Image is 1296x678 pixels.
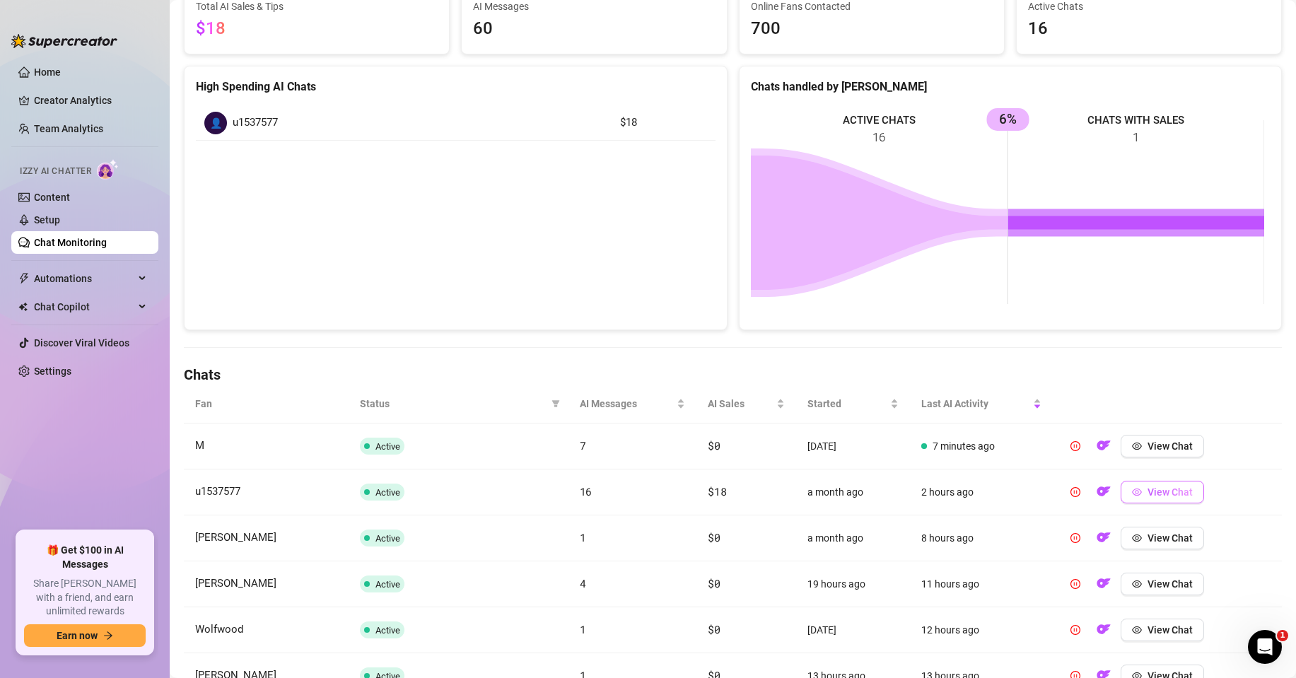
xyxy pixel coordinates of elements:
span: eye [1132,579,1142,589]
span: Active [375,579,400,590]
div: Chats handled by [PERSON_NAME] [751,78,1271,95]
span: pause-circle [1070,533,1080,543]
img: OF [1097,484,1111,498]
span: eye [1132,533,1142,543]
div: High Spending AI Chats [196,78,716,95]
span: $18 [196,18,226,38]
button: View Chat [1121,435,1204,457]
span: [PERSON_NAME] [195,577,276,590]
img: OF [1097,530,1111,544]
td: 8 hours ago [910,515,1053,561]
th: AI Messages [568,385,697,423]
span: 7 [580,438,586,452]
td: 11 hours ago [910,561,1053,607]
span: $0 [708,530,720,544]
td: 12 hours ago [910,607,1053,653]
span: 1 [580,530,586,544]
img: OF [1097,622,1111,636]
span: View Chat [1148,532,1193,544]
a: OF [1092,627,1115,638]
iframe: Intercom live chat [1248,630,1282,664]
td: a month ago [796,469,910,515]
td: [DATE] [796,607,910,653]
th: AI Sales [696,385,796,423]
span: AI Messages [580,396,675,411]
span: Started [807,396,887,411]
span: filter [549,393,563,414]
img: AI Chatter [97,159,119,180]
td: [DATE] [796,423,910,469]
article: $18 [620,115,707,131]
span: filter [551,399,560,408]
span: Status [360,396,546,411]
button: OF [1092,481,1115,503]
span: eye [1132,625,1142,635]
a: Chat Monitoring [34,237,107,248]
a: Creator Analytics [34,89,147,112]
span: thunderbolt [18,273,30,284]
span: Active [375,441,400,452]
a: Home [34,66,61,78]
span: $0 [708,576,720,590]
button: OF [1092,573,1115,595]
span: Active [375,533,400,544]
span: $18 [708,484,726,498]
th: Fan [184,385,349,423]
span: Izzy AI Chatter [20,165,91,178]
span: Wolfwood [195,623,243,636]
span: u1537577 [233,115,278,131]
span: 16 [580,484,592,498]
a: OF [1092,535,1115,547]
span: View Chat [1148,440,1193,452]
span: pause-circle [1070,625,1080,635]
a: Settings [34,366,71,377]
span: View Chat [1148,578,1193,590]
span: eye [1132,441,1142,451]
span: 60 [473,16,715,42]
span: arrow-right [103,631,113,641]
span: eye [1132,487,1142,497]
button: OF [1092,619,1115,641]
span: Share [PERSON_NAME] with a friend, and earn unlimited rewards [24,577,146,619]
button: Earn nowarrow-right [24,624,146,647]
button: View Chat [1121,481,1204,503]
span: View Chat [1148,486,1193,498]
span: pause-circle [1070,487,1080,497]
span: $0 [708,622,720,636]
span: 1 [580,622,586,636]
span: 7 minutes ago [933,440,995,452]
span: 16 [1028,16,1270,42]
span: Active [375,625,400,636]
span: 4 [580,576,586,590]
span: [PERSON_NAME] [195,531,276,544]
td: 2 hours ago [910,469,1053,515]
span: Earn now [57,630,98,641]
a: Setup [34,214,60,226]
img: OF [1097,438,1111,452]
div: 👤 [204,112,227,134]
th: Started [796,385,910,423]
img: logo-BBDzfeDw.svg [11,34,117,48]
span: AI Sales [708,396,773,411]
a: Content [34,192,70,203]
button: OF [1092,527,1115,549]
button: View Chat [1121,619,1204,641]
span: u1537577 [195,485,240,498]
span: pause-circle [1070,441,1080,451]
td: 19 hours ago [796,561,910,607]
span: View Chat [1148,624,1193,636]
h4: Chats [184,365,1282,385]
button: View Chat [1121,573,1204,595]
span: Last AI Activity [921,396,1030,411]
a: Discover Viral Videos [34,337,129,349]
td: a month ago [796,515,910,561]
img: OF [1097,576,1111,590]
span: Automations [34,267,134,290]
span: 1 [1277,630,1288,641]
span: $0 [708,438,720,452]
a: OF [1092,443,1115,455]
span: Active [375,487,400,498]
a: OF [1092,489,1115,501]
span: Chat Copilot [34,296,134,318]
a: Team Analytics [34,123,103,134]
